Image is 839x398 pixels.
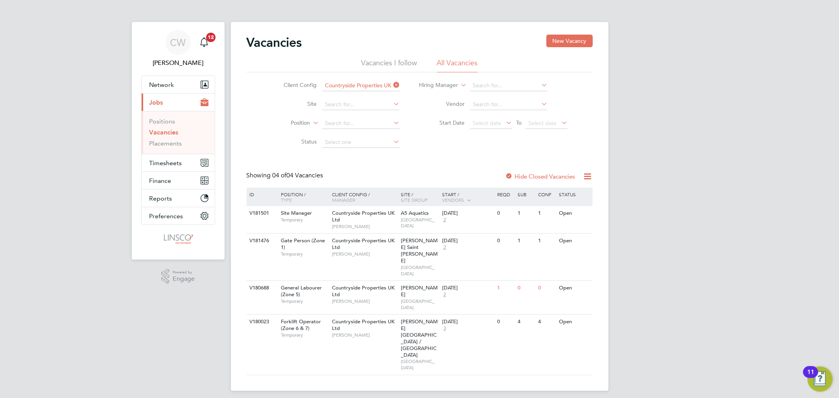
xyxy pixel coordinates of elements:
[281,284,322,298] span: General Labourer (Zone 5)
[332,210,395,223] span: Countryside Properties UK Ltd
[273,171,287,179] span: 04 of
[281,332,328,338] span: Temporary
[470,99,548,110] input: Search for...
[142,111,215,154] div: Jobs
[419,119,465,126] label: Start Date
[495,188,516,201] div: Reqd
[322,80,400,91] input: Search for...
[413,81,458,89] label: Hiring Manager
[142,190,215,207] button: Reports
[495,281,516,295] div: 1
[173,276,195,282] span: Engage
[332,284,395,298] span: Countryside Properties UK Ltd
[142,94,215,111] button: Jobs
[161,269,195,284] a: Powered byEngage
[275,188,330,206] div: Position /
[170,37,186,48] span: CW
[281,237,325,251] span: Gate Person (Zone 1)
[247,35,302,50] h2: Vacancies
[516,234,536,248] div: 1
[196,30,212,55] a: 12
[247,171,325,180] div: Showing
[149,195,172,202] span: Reports
[470,80,548,91] input: Search for...
[149,81,174,88] span: Network
[505,173,575,180] label: Hide Closed Vacancies
[401,237,438,264] span: [PERSON_NAME] Saint [PERSON_NAME]
[281,210,312,216] span: Site Manager
[141,30,215,68] a: CW[PERSON_NAME]
[273,171,323,179] span: 04 Vacancies
[248,315,275,329] div: V180023
[537,206,557,221] div: 1
[516,281,536,295] div: 0
[132,22,225,260] nav: Main navigation
[442,325,447,332] span: 3
[557,188,591,201] div: Status
[271,138,317,145] label: Status
[141,58,215,68] span: Chloe Whittall
[528,120,557,127] span: Select date
[162,233,194,245] img: linsco-logo-retina.png
[401,217,438,229] span: [GEOGRAPHIC_DATA]
[149,212,183,220] span: Preferences
[142,76,215,93] button: Network
[516,206,536,221] div: 1
[401,358,438,370] span: [GEOGRAPHIC_DATA]
[442,217,447,223] span: 2
[248,188,275,201] div: ID
[142,172,215,189] button: Finance
[332,251,397,257] span: [PERSON_NAME]
[442,197,464,203] span: Vendors
[557,206,591,221] div: Open
[149,159,182,167] span: Timesheets
[361,58,417,72] li: Vacancies I follow
[473,120,501,127] span: Select date
[537,234,557,248] div: 1
[401,318,438,358] span: [PERSON_NAME][GEOGRAPHIC_DATA] / [GEOGRAPHIC_DATA]
[149,140,182,147] a: Placements
[401,264,438,276] span: [GEOGRAPHIC_DATA]
[557,281,591,295] div: Open
[399,188,440,206] div: Site /
[281,298,328,304] span: Temporary
[437,58,478,72] li: All Vacancies
[546,35,593,47] button: New Vacancy
[149,99,163,106] span: Jobs
[557,315,591,329] div: Open
[332,298,397,304] span: [PERSON_NAME]
[442,238,493,244] div: [DATE]
[248,206,275,221] div: V181501
[807,372,814,382] div: 11
[142,207,215,225] button: Preferences
[149,177,171,184] span: Finance
[206,33,216,42] span: 12
[557,234,591,248] div: Open
[330,188,399,206] div: Client Config /
[401,197,428,203] span: Site Group
[537,188,557,201] div: Conf
[495,234,516,248] div: 0
[401,210,429,216] span: A5 Aquatics
[322,118,400,129] input: Search for...
[440,188,495,207] div: Start /
[281,318,321,332] span: Forklift Operator (Zone 6 & 7)
[419,100,465,107] label: Vendor
[332,237,395,251] span: Countryside Properties UK Ltd
[281,217,328,223] span: Temporary
[281,251,328,257] span: Temporary
[516,315,536,329] div: 4
[142,154,215,171] button: Timesheets
[516,188,536,201] div: Sub
[322,137,400,148] input: Select one
[332,197,355,203] span: Manager
[495,206,516,221] div: 0
[141,233,215,245] a: Go to home page
[322,99,400,110] input: Search for...
[442,285,493,291] div: [DATE]
[537,281,557,295] div: 0
[442,291,447,298] span: 2
[401,298,438,310] span: [GEOGRAPHIC_DATA]
[495,315,516,329] div: 0
[537,315,557,329] div: 4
